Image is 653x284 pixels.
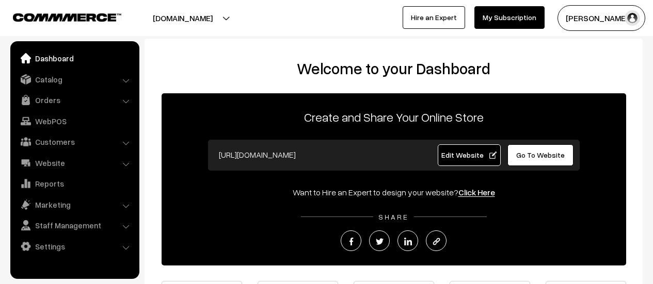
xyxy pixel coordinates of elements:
[13,49,136,68] a: Dashboard
[13,216,136,235] a: Staff Management
[13,195,136,214] a: Marketing
[441,151,497,159] span: Edit Website
[162,186,626,198] div: Want to Hire an Expert to design your website?
[13,154,136,172] a: Website
[373,212,414,221] span: SHARE
[162,108,626,126] p: Create and Share Your Online Store
[13,112,136,130] a: WebPOS
[438,144,501,166] a: Edit Website
[13,237,136,256] a: Settings
[474,6,545,29] a: My Subscription
[13,13,121,21] img: COMMMERCE
[458,187,495,197] a: Click Here
[625,10,640,26] img: user
[13,91,136,109] a: Orders
[558,5,645,31] button: [PERSON_NAME]
[13,10,103,23] a: COMMMERCE
[13,70,136,89] a: Catalog
[117,5,249,31] button: [DOMAIN_NAME]
[13,174,136,193] a: Reports
[155,59,632,78] h2: Welcome to your Dashboard
[403,6,465,29] a: Hire an Expert
[516,151,565,159] span: Go To Website
[507,144,574,166] a: Go To Website
[13,132,136,151] a: Customers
